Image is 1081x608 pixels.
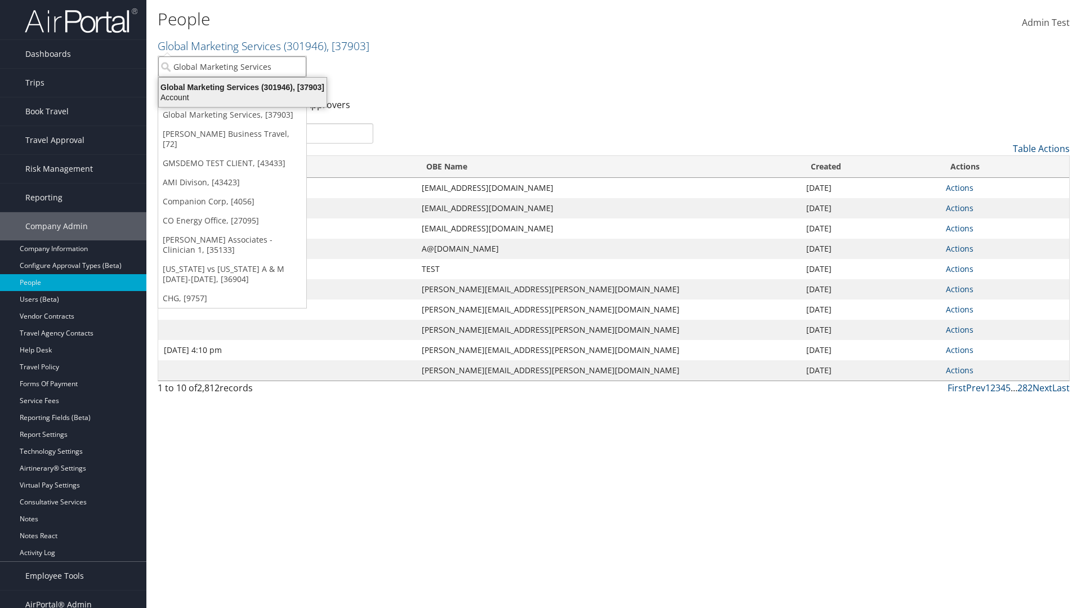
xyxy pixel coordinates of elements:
span: Travel Approval [25,126,84,154]
a: Actions [946,203,973,213]
a: Actions [946,243,973,254]
a: CO Energy Office, [27095] [158,211,306,230]
span: Dashboards [25,40,71,68]
a: Global Marketing Services, [37903] [158,105,306,124]
span: … [1011,382,1017,394]
td: TEST [416,259,801,279]
a: 4 [1000,382,1006,394]
td: [PERSON_NAME][EMAIL_ADDRESS][PERSON_NAME][DOMAIN_NAME] [416,320,801,340]
span: Trips [25,69,44,97]
div: Global Marketing Services (301946), [37903] [152,82,333,92]
a: Admin Test [1022,6,1070,41]
span: Admin Test [1022,16,1070,29]
a: Global Marketing Services [158,38,369,53]
td: [DATE] [801,299,940,320]
a: 2 [990,382,995,394]
a: [US_STATE] vs [US_STATE] A & M [DATE]-[DATE], [36904] [158,260,306,289]
th: Created: activate to sort column ascending [801,156,940,178]
a: Prev [966,382,985,394]
span: , [ 37903 ] [327,38,369,53]
span: 2,812 [197,382,220,394]
th: OBE Name: activate to sort column ascending [416,156,801,178]
td: [PERSON_NAME][EMAIL_ADDRESS][PERSON_NAME][DOMAIN_NAME] [416,340,801,360]
a: Actions [946,223,973,234]
a: Last [1052,382,1070,394]
a: Actions [946,304,973,315]
span: Company Admin [25,212,88,240]
td: [PERSON_NAME][EMAIL_ADDRESS][PERSON_NAME][DOMAIN_NAME] [416,299,801,320]
td: [PERSON_NAME][EMAIL_ADDRESS][PERSON_NAME][DOMAIN_NAME] [416,360,801,381]
a: [PERSON_NAME] Business Travel, [72] [158,124,306,154]
h1: People [158,7,766,31]
span: Employee Tools [25,562,84,590]
div: Account [152,92,333,102]
td: [DATE] [801,239,940,259]
img: airportal-logo.png [25,7,137,34]
td: [EMAIL_ADDRESS][DOMAIN_NAME] [416,178,801,198]
a: Table Actions [1013,142,1070,155]
a: Actions [946,345,973,355]
td: [DATE] [801,320,940,340]
td: [DATE] 4:10 pm [158,340,416,360]
a: 3 [995,382,1000,394]
a: First [948,382,966,394]
a: Actions [946,182,973,193]
td: A@[DOMAIN_NAME] [416,239,801,259]
a: 282 [1017,382,1033,394]
td: [DATE] [801,340,940,360]
div: 1 to 10 of records [158,381,373,400]
span: ( 301946 ) [284,38,327,53]
a: CHG, [9757] [158,289,306,308]
span: Reporting [25,184,62,212]
td: [DATE] [801,360,940,381]
a: Actions [946,324,973,335]
input: Search Accounts [158,56,306,77]
td: [PERSON_NAME][EMAIL_ADDRESS][PERSON_NAME][DOMAIN_NAME] [416,279,801,299]
span: Book Travel [25,97,69,126]
a: 1 [985,382,990,394]
td: [EMAIL_ADDRESS][DOMAIN_NAME] [416,198,801,218]
a: AMI Divison, [43423] [158,173,306,192]
td: [DATE] [801,279,940,299]
a: Companion Corp, [4056] [158,192,306,211]
a: Next [1033,382,1052,394]
td: [DATE] [801,198,940,218]
a: Actions [946,284,973,294]
a: Actions [946,365,973,375]
td: [EMAIL_ADDRESS][DOMAIN_NAME] [416,218,801,239]
a: GMSDEMO TEST CLIENT, [43433] [158,154,306,173]
td: [DATE] [801,218,940,239]
a: [PERSON_NAME] Associates - Clinician 1, [35133] [158,230,306,260]
span: Risk Management [25,155,93,183]
td: [DATE] [801,178,940,198]
a: 5 [1006,382,1011,394]
a: Actions [946,263,973,274]
a: Approvers [306,99,350,111]
th: Actions [940,156,1069,178]
td: [DATE] [801,259,940,279]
